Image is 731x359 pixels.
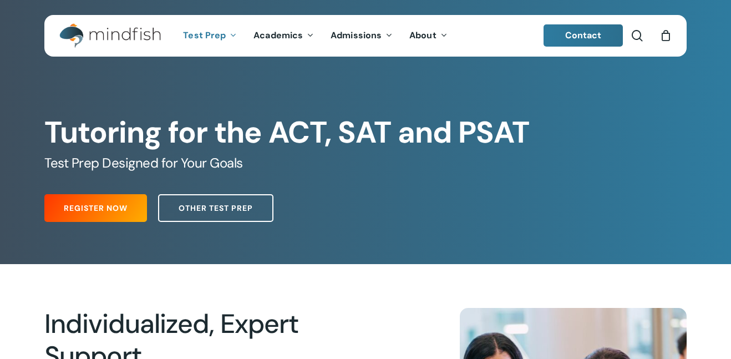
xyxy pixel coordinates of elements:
h5: Test Prep Designed for Your Goals [44,154,687,172]
a: About [401,31,456,41]
a: Register Now [44,194,147,222]
a: Cart [659,29,672,42]
span: Register Now [64,203,128,214]
span: Contact [565,29,602,41]
nav: Main Menu [175,15,455,57]
a: Contact [544,24,623,47]
h1: Tutoring for the ACT, SAT and PSAT [44,115,687,150]
header: Main Menu [44,15,687,57]
a: Admissions [322,31,401,41]
a: Test Prep [175,31,245,41]
span: Test Prep [183,29,226,41]
a: Other Test Prep [158,194,273,222]
span: Other Test Prep [179,203,253,214]
span: About [409,29,436,41]
span: Academics [253,29,303,41]
a: Academics [245,31,322,41]
span: Admissions [331,29,382,41]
